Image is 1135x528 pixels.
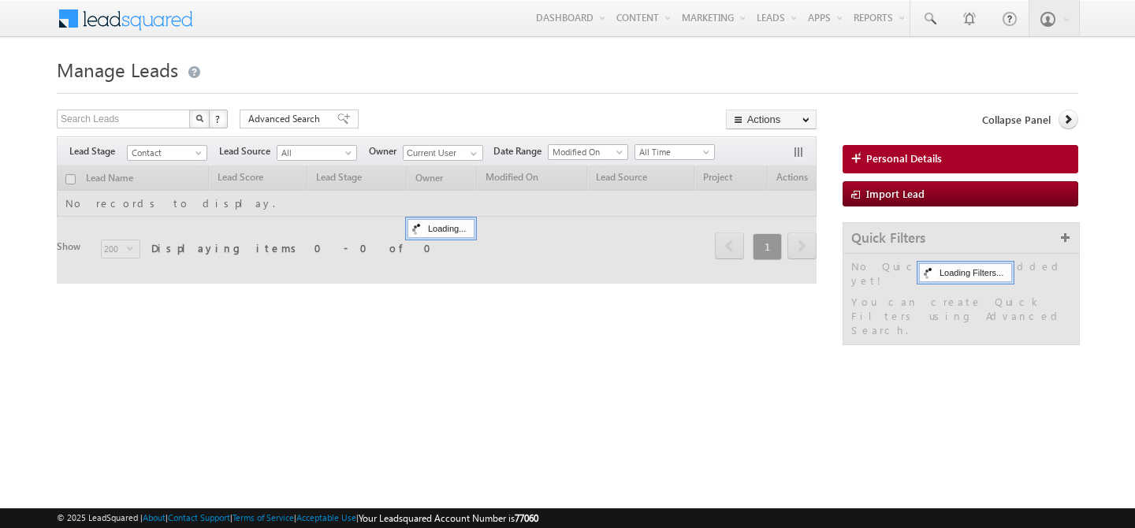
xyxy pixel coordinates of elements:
span: © 2025 LeadSquared | | | | | [57,511,538,526]
span: ? [215,112,222,125]
span: Date Range [493,144,548,158]
a: All [277,145,357,161]
div: Loading... [407,219,474,238]
a: Contact Support [168,512,230,522]
input: Type to Search [403,145,483,161]
span: Modified On [549,145,623,159]
span: Contact [128,146,203,160]
a: Contact [127,145,207,161]
span: All Time [635,145,710,159]
a: Personal Details [843,145,1078,173]
button: Actions [726,110,817,129]
a: Terms of Service [233,512,294,522]
a: Show All Items [462,146,482,162]
span: 77060 [515,512,538,524]
span: Import Lead [866,187,925,200]
a: Modified On [548,144,628,160]
a: Acceptable Use [296,512,356,522]
img: Search [195,114,203,122]
span: Personal Details [866,151,942,165]
span: Your Leadsquared Account Number is [359,512,538,524]
span: Lead Stage [69,144,127,158]
span: Lead Source [219,144,277,158]
span: Collapse Panel [982,113,1051,127]
a: About [143,512,166,522]
span: Owner [369,144,403,158]
a: All Time [634,144,715,160]
span: Advanced Search [248,112,325,126]
span: Manage Leads [57,57,178,82]
div: Loading Filters... [919,263,1012,282]
span: All [277,146,352,160]
button: ? [209,110,228,128]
